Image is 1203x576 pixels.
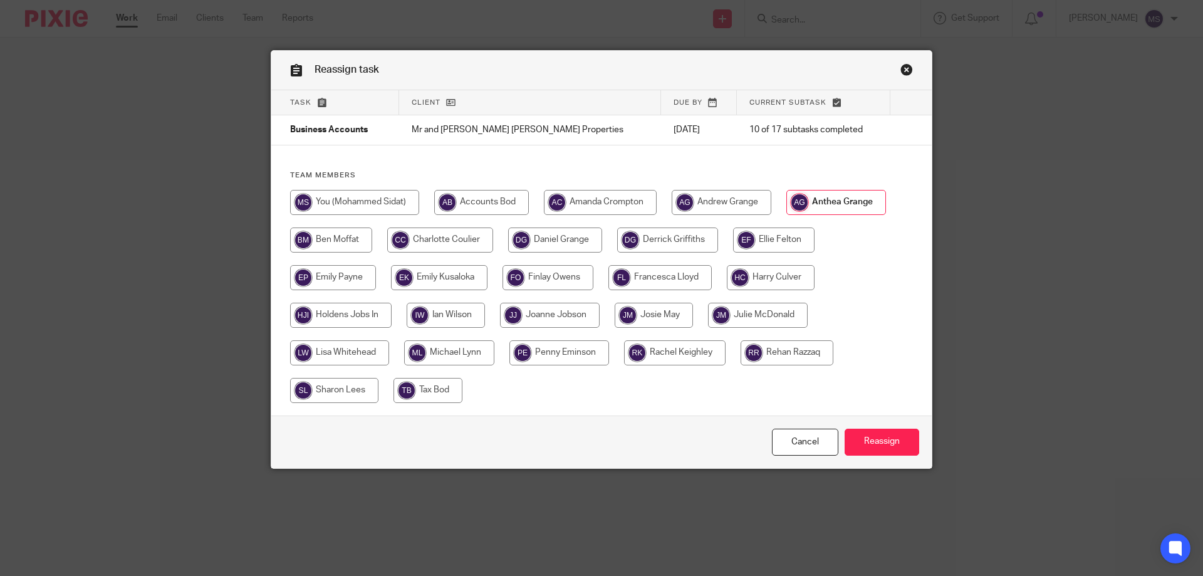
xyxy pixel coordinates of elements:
span: Task [290,99,311,106]
span: Due by [674,99,702,106]
h4: Team members [290,170,913,181]
a: Close this dialog window [772,429,838,456]
span: Client [412,99,440,106]
span: Reassign task [315,65,379,75]
span: Business Accounts [290,126,368,135]
a: Close this dialog window [900,63,913,80]
td: 10 of 17 subtasks completed [737,115,890,145]
input: Reassign [845,429,919,456]
p: Mr and [PERSON_NAME] [PERSON_NAME] Properties [412,123,648,136]
p: [DATE] [674,123,725,136]
span: Current subtask [749,99,826,106]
